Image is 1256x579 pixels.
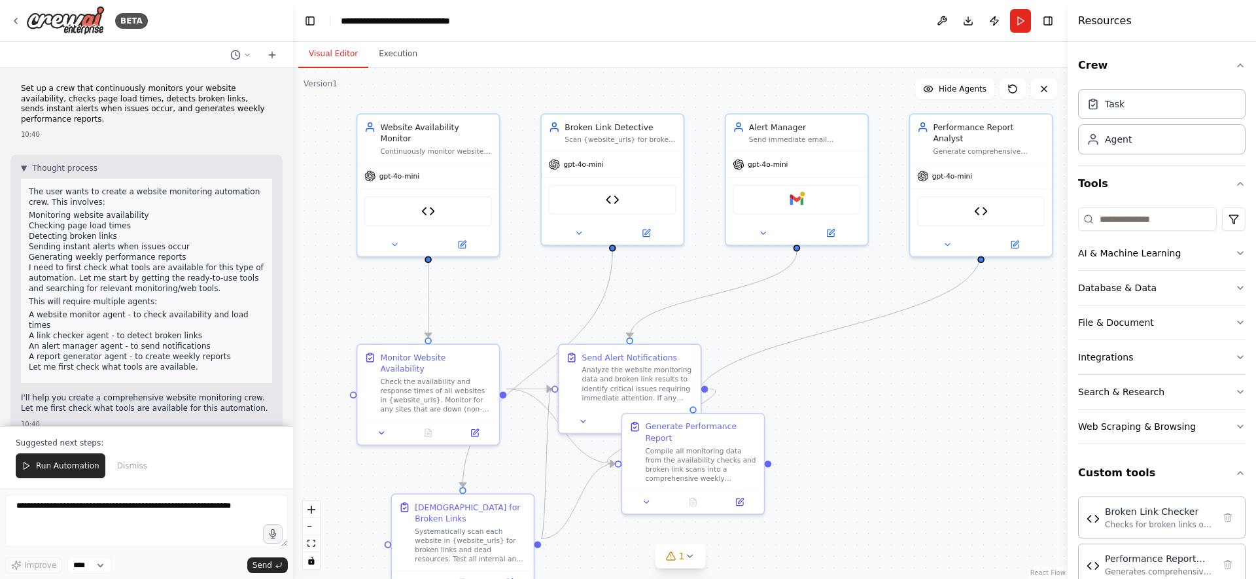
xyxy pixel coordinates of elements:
[247,557,288,573] button: Send
[725,113,869,245] div: Alert ManagerSend immediate email notifications to {notification_email} when website issues are d...
[21,84,272,124] p: Set up a crew that continuously monitors your website availability, checks page load times, detec...
[380,147,492,156] div: Continuously monitor website availability and response times for {website_urls}, ensuring all sit...
[1105,133,1132,146] div: Agent
[1078,420,1196,433] div: Web Scraping & Browsing
[1078,351,1133,364] div: Integrations
[303,535,320,552] button: fit view
[225,47,256,63] button: Switch to previous chat
[368,41,428,68] button: Execution
[21,419,272,429] div: 10:40
[298,41,368,68] button: Visual Editor
[404,426,453,440] button: No output available
[29,362,264,372] p: Let me first check what tools are available.
[582,366,694,402] div: Analyze the website monitoring data and broken link results to identify critical issues requiring...
[29,351,264,362] li: A report generator agent - to create weekly reports
[541,458,615,544] g: Edge from 5c3811b2-fdf9-40c1-952c-9072cee6d4a8 to 62265059-25d4-45ff-91be-c95bc155bfbb
[357,113,500,257] div: Website Availability MonitorContinuously monitor website availability and response times for {web...
[380,352,492,375] div: Monitor Website Availability
[974,204,988,218] img: Performance Report Generator
[36,461,99,471] span: Run Automation
[1078,271,1246,305] button: Database & Data
[606,193,619,207] img: Broken Link Checker
[1078,47,1246,84] button: Crew
[645,446,757,483] div: Compile all monitoring data from the availability checks and broken link scans into a comprehensi...
[798,226,863,240] button: Open in side panel
[21,130,272,139] div: 10:40
[1039,12,1057,30] button: Hide right sidebar
[29,341,264,351] li: An alert manager agent - to send notifications
[379,171,419,181] span: gpt-4o-mini
[421,204,435,218] img: Website Monitor
[1030,569,1066,576] a: React Flow attribution
[605,415,654,429] button: No output available
[380,122,492,145] div: Website Availability Monitor
[933,147,1045,156] div: Generate comprehensive weekly performance reports analyzing website uptime, response times, and l...
[303,518,320,535] button: zoom out
[982,237,1047,251] button: Open in side panel
[932,171,972,181] span: gpt-4o-mini
[939,84,986,94] span: Hide Agents
[1078,455,1246,491] button: Custom tools
[1105,505,1213,518] div: Broken Link Checker
[29,186,264,207] p: The user wants to create a website monitoring automation crew. This involves:
[21,163,27,173] span: ▼
[1078,236,1246,270] button: AI & Machine Learning
[720,495,759,509] button: Open in side panel
[117,461,147,471] span: Dismiss
[1078,247,1181,260] div: AI & Machine Learning
[645,421,757,444] div: Generate Performance Report
[688,251,987,406] g: Edge from 755909fe-12ec-4cc0-ba38-35cdfa4d64fe to 62265059-25d4-45ff-91be-c95bc155bfbb
[540,383,552,544] g: Edge from 5c3811b2-fdf9-40c1-952c-9072cee6d4a8 to 7d89643c-c8e5-4673-bf7a-d70905be1a1a
[457,251,618,487] g: Edge from c00af1ca-baa9-42d3-a330-8d5fd348255f to 5c3811b2-fdf9-40c1-952c-9072cee6d4a8
[790,193,803,207] img: Gmail
[1078,13,1132,29] h4: Resources
[32,163,97,173] span: Thought process
[1105,567,1213,577] div: Generates comprehensive weekly performance reports from monitoring data in JSON format, including...
[423,251,434,337] g: Edge from 2d9adfa2-8108-4542-b318-e308282ec866 to 230ae0cd-7fe8-4037-afbe-a83735254e9a
[263,524,283,544] button: Click to speak your automation idea
[749,122,861,133] div: Alert Manager
[679,550,685,563] span: 1
[303,552,320,569] button: toggle interactivity
[1219,508,1237,527] button: Delete tool
[253,560,272,570] span: Send
[624,251,803,337] g: Edge from cb6abefe-8972-4ef9-b6b4-125c0573a592 to 7d89643c-c8e5-4673-bf7a-d70905be1a1a
[1078,316,1154,329] div: File & Document
[29,231,264,241] li: Detecting broken links
[1078,410,1246,444] button: Web Scraping & Browsing
[1078,84,1246,165] div: Crew
[415,502,527,525] div: [DEMOGRAPHIC_DATA] for Broken Links
[506,383,614,470] g: Edge from 230ae0cd-7fe8-4037-afbe-a83735254e9a to 62265059-25d4-45ff-91be-c95bc155bfbb
[262,47,283,63] button: Start a new chat
[115,13,148,29] div: BETA
[1078,375,1246,409] button: Search & Research
[1219,555,1237,574] button: Delete tool
[1078,202,1246,455] div: Tools
[29,241,264,252] li: Sending instant alerts when issues occur
[1078,166,1246,202] button: Tools
[748,160,788,169] span: gpt-4o-mini
[21,163,97,173] button: ▼Thought process
[1105,97,1125,111] div: Task
[26,6,105,35] img: Logo
[1105,552,1213,565] div: Performance Report Generator
[563,160,603,169] span: gpt-4o-mini
[304,79,338,89] div: Version 1
[621,413,765,515] div: Generate Performance ReportCompile all monitoring data from the availability checks and broken li...
[655,544,706,569] button: 1
[565,135,676,145] div: Scan {website_urls} for broken links and dead resources, identifying all inaccessible links that ...
[29,296,264,307] p: This will require multiple agents:
[1105,519,1213,530] div: Checks for broken links on a webpage by scraping all links and testing their accessibility. Retur...
[1078,385,1164,398] div: Search & Research
[357,343,500,446] div: Monitor Website AvailabilityCheck the availability and response times of all websites in {website...
[380,377,492,413] div: Check the availability and response times of all websites in {website_urls}. Monitor for any site...
[16,453,105,478] button: Run Automation
[558,343,702,434] div: Send Alert NotificationsAnalyze the website monitoring data and broken link results to identify c...
[29,309,264,330] li: A website monitor agent - to check availability and load times
[111,453,154,478] button: Dismiss
[582,352,677,364] div: Send Alert Notifications
[455,426,494,440] button: Open in side panel
[303,501,320,569] div: React Flow controls
[909,113,1053,257] div: Performance Report AnalystGenerate comprehensive weekly performance reports analyzing website upt...
[669,495,718,509] button: No output available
